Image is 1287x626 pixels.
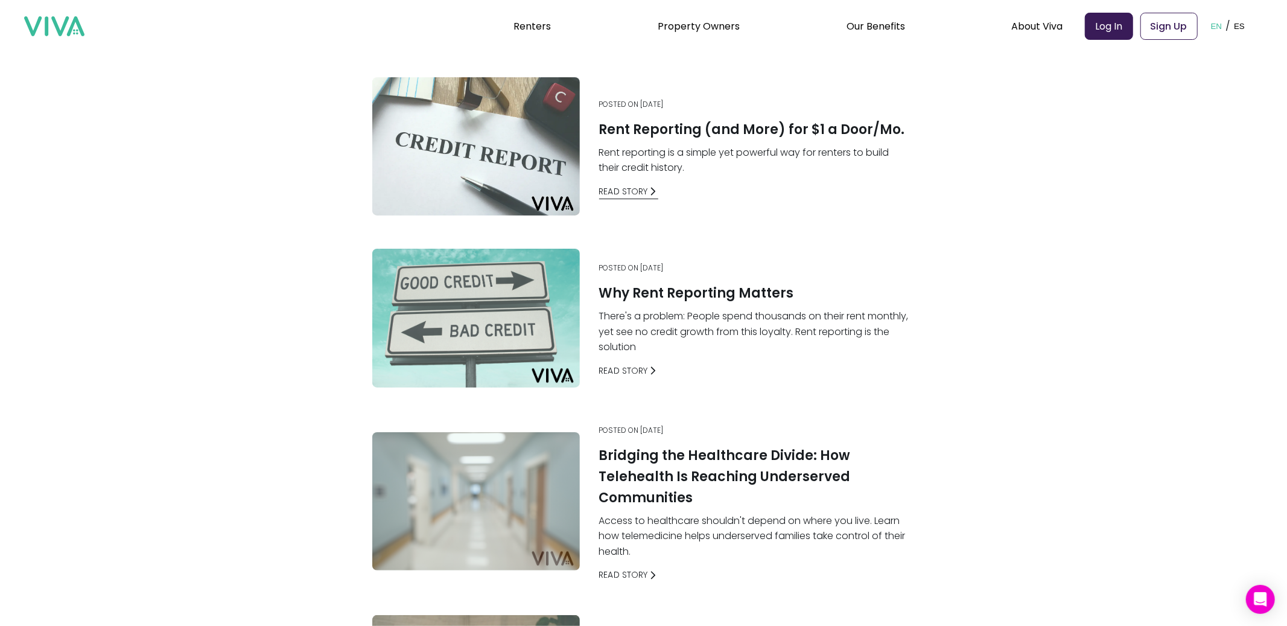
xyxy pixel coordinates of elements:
[372,432,580,570] img: Bridging the Healthcare Divide: How Telehealth Is Reaching Underserved Communities
[599,426,664,435] p: Posted on [DATE]
[647,365,658,376] img: arrow
[1012,11,1063,41] div: About Viva
[599,263,664,273] p: Posted on [DATE]
[599,283,794,304] h1: Why Rent Reporting Matters
[847,11,905,41] div: Our Benefits
[599,280,794,308] a: Why Rent Reporting Matters
[1085,13,1133,40] a: Log In
[24,16,84,37] img: viva
[372,249,580,387] img: Why Rent Reporting Matters
[599,119,905,140] h1: Rent Reporting (and More) for $1 a Door/Mo.
[1140,13,1198,40] a: Sign Up
[599,185,659,198] a: Read Story
[599,442,910,513] a: Bridging the Healthcare Divide: How Telehealth Is Reaching Underserved Communities
[599,365,659,377] a: Read Story
[599,117,905,145] a: Rent Reporting (and More) for $1 a Door/Mo.
[599,569,659,581] a: Read Story
[658,19,740,33] a: Property Owners
[599,513,910,560] p: Access to healthcare shouldn't depend on where you live. Learn how telemedicine helps underserved...
[1225,17,1230,35] p: /
[514,19,551,33] a: Renters
[599,100,664,109] p: Posted on [DATE]
[372,77,580,216] img: Rent Reporting (and More) for $1 a Door/Mo.
[599,445,910,508] h1: Bridging the Healthcare Divide: How Telehealth Is Reaching Underserved Communities
[1207,7,1226,45] button: EN
[1246,585,1275,614] div: Open Intercom Messenger
[599,145,910,176] p: Rent reporting is a simple yet powerful way for renters to build their credit history.
[647,186,658,197] img: arrow
[1230,7,1248,45] button: ES
[647,570,658,581] img: arrow
[599,308,910,355] p: There's a problem: People spend thousands on their rent monthly, yet see no credit growth from th...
